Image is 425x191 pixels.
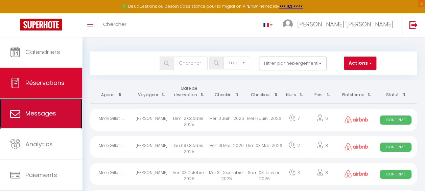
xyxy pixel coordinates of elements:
th: Sort by channel [338,80,374,103]
th: Sort by status [374,80,417,103]
th: Sort by checkin [208,80,245,103]
img: ... [283,19,293,29]
th: Sort by booking date [170,80,208,103]
span: [PERSON_NAME] [PERSON_NAME] [297,20,394,28]
button: Filtrer par hébergement [259,57,327,70]
th: Sort by people [306,80,339,103]
button: Actions [344,57,376,70]
th: Sort by nights [283,80,306,103]
a: ... [PERSON_NAME] [PERSON_NAME] [278,13,402,37]
th: Sort by rentals [90,80,133,103]
th: Sort by guest [133,80,170,103]
a: >>> ICI <<<< [279,3,303,9]
th: Sort by checkout [245,80,283,103]
input: Chercher [174,57,208,70]
a: Chercher [98,13,132,37]
span: Paiements [25,171,57,179]
span: Réservations [25,79,65,87]
span: Analytics [25,140,53,148]
span: Messages [25,109,56,118]
span: Calendriers [25,48,60,56]
img: logout [409,21,418,29]
img: Super Booking [20,19,62,30]
span: Chercher [103,21,126,28]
